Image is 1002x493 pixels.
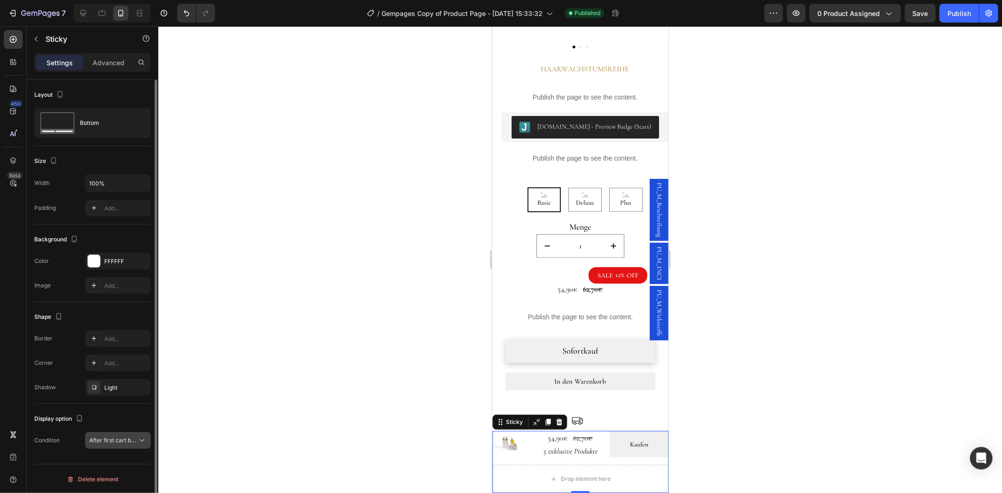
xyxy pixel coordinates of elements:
[34,472,151,487] button: Delete element
[104,204,148,213] div: Add...
[85,432,151,449] button: After first cart button
[62,350,114,361] div: In den Warenkorb
[377,8,380,18] span: /
[34,89,66,101] div: Layout
[381,8,543,18] span: Gempages Copy of Product Page - [DATE] 15:33:32
[34,334,53,343] div: Border
[93,58,124,68] p: Advanced
[34,359,53,367] div: Corner
[9,100,23,108] div: 450
[34,413,85,425] div: Display option
[4,4,70,23] button: 7
[104,384,148,392] div: Light
[34,204,56,212] div: Padding
[34,281,51,290] div: Image
[948,8,971,18] div: Publish
[47,58,73,68] p: Settings
[492,26,668,493] iframe: To enrich screen reader interactions, please activate Accessibility in Grammarly extension settings
[913,9,928,17] span: Save
[67,474,118,485] div: Delete element
[575,9,600,17] span: Published
[34,311,64,324] div: Shape
[905,4,936,23] button: Save
[970,447,993,470] div: Open Intercom Messenger
[817,8,880,18] span: 0 product assigned
[90,257,177,269] div: 62,70€
[34,257,49,265] div: Color
[104,257,148,266] div: FFFFFF
[13,346,163,364] button: In den Warenkorb
[7,172,23,179] div: Beta
[34,233,80,246] div: Background
[177,4,215,23] div: Undo/Redo
[940,4,979,23] button: Publish
[104,335,148,343] div: Add...
[34,436,60,445] div: Condition
[13,313,163,337] button: Sofortkauf
[34,383,56,392] div: Shadow
[809,4,901,23] button: 0 product assigned
[89,437,145,444] span: After first cart button
[104,282,148,290] div: Add...
[70,318,106,331] div: Sofortkauf
[104,359,148,368] div: Add...
[34,155,59,168] div: Size
[85,175,150,192] input: Auto
[46,33,125,45] p: Sticky
[62,8,66,19] p: 7
[80,112,137,134] div: Bottom
[34,179,50,187] div: Width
